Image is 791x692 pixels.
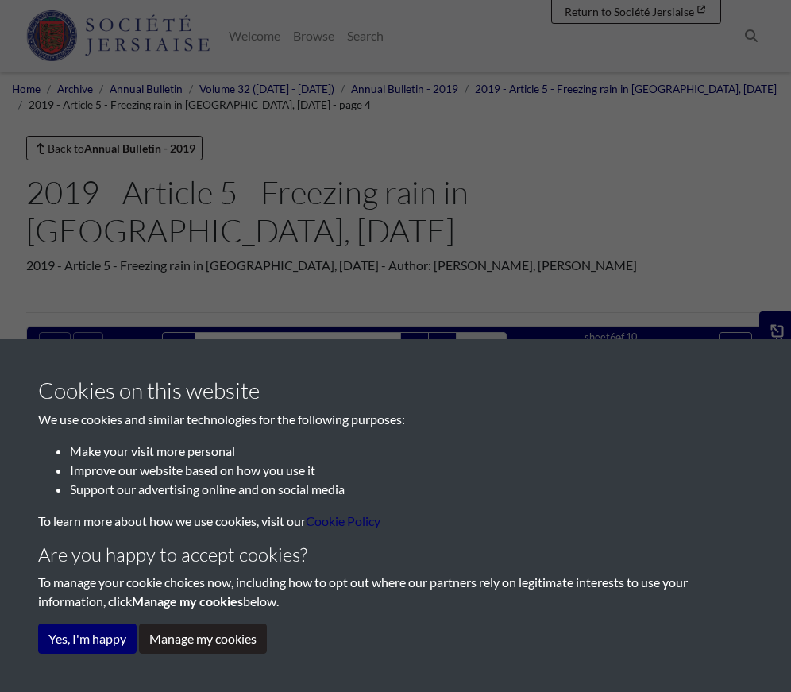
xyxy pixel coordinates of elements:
[38,573,753,611] p: To manage your cookie choices now, including how to opt out where our partners rely on legitimate...
[38,624,137,654] button: Yes, I'm happy
[70,480,753,499] li: Support our advertising online and on social media
[38,410,753,429] p: We use cookies and similar technologies for the following purposes:
[139,624,267,654] button: Manage my cookies
[306,513,380,528] a: learn more about cookies
[132,593,243,609] strong: Manage my cookies
[38,512,753,531] p: To learn more about how we use cookies, visit our
[38,543,753,566] h4: Are you happy to accept cookies?
[70,442,753,461] li: Make your visit more personal
[38,377,753,404] h3: Cookies on this website
[70,461,753,480] li: Improve our website based on how you use it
